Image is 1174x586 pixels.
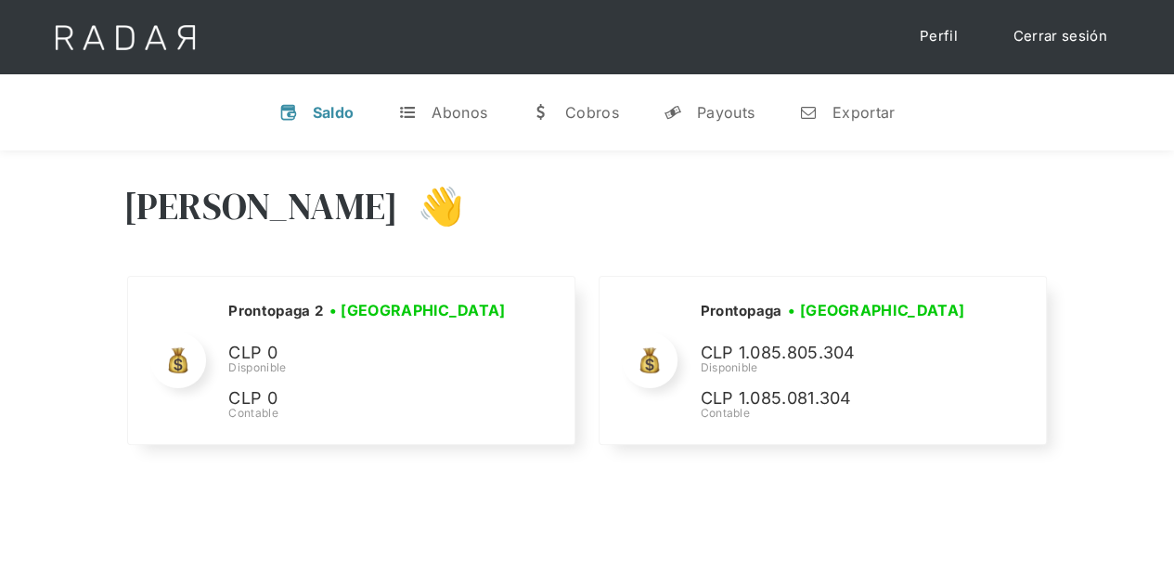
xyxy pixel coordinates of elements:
div: y [664,103,682,122]
p: CLP 1.085.081.304 [700,385,978,412]
div: Payouts [697,103,755,122]
div: Cobros [565,103,619,122]
h2: Prontopaga [700,302,781,320]
h3: • [GEOGRAPHIC_DATA] [788,299,964,321]
div: Abonos [432,103,487,122]
h3: 👋 [398,183,463,229]
p: CLP 1.085.805.304 [700,340,978,367]
div: w [532,103,550,122]
p: CLP 0 [228,340,507,367]
h2: Prontopaga 2 [228,302,323,320]
div: Saldo [313,103,355,122]
div: Contable [228,405,511,422]
h3: • [GEOGRAPHIC_DATA] [329,299,506,321]
div: n [799,103,818,122]
a: Perfil [901,19,976,55]
div: t [398,103,417,122]
h3: [PERSON_NAME] [123,183,399,229]
div: Disponible [228,359,511,376]
div: Contable [700,405,978,422]
p: CLP 0 [228,385,507,412]
a: Cerrar sesión [995,19,1126,55]
div: Exportar [832,103,895,122]
div: v [279,103,298,122]
div: Disponible [700,359,978,376]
